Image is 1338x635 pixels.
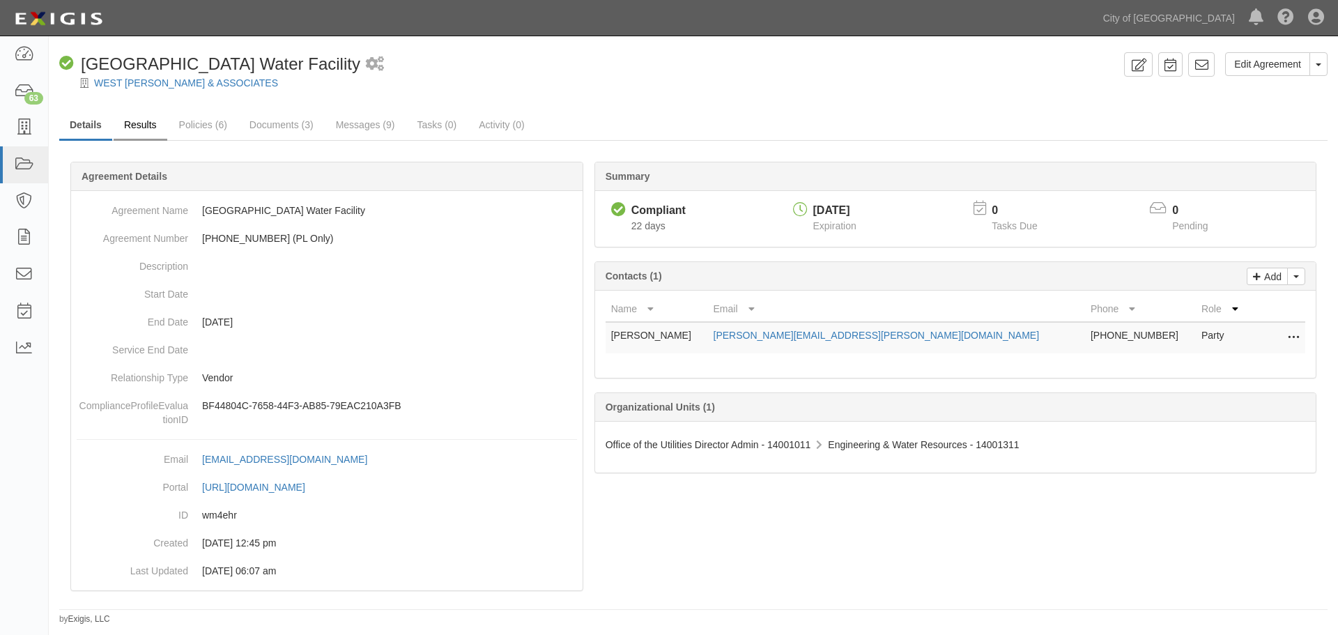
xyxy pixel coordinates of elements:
[606,439,811,450] span: Office of the Utilities Director Admin - 14001011
[77,473,188,494] dt: Portal
[94,77,278,89] a: WEST [PERSON_NAME] & ASSOCIATES
[631,220,666,231] span: Since 09/15/2025
[813,203,856,219] div: [DATE]
[239,111,324,139] a: Documents (3)
[81,54,360,73] span: [GEOGRAPHIC_DATA] Water Facility
[202,452,367,466] div: [EMAIL_ADDRESS][DOMAIN_NAME]
[59,56,74,71] i: Compliant
[68,614,110,624] a: Exigis, LLC
[59,111,112,141] a: Details
[1196,322,1249,353] td: Party
[606,401,715,413] b: Organizational Units (1)
[1096,4,1242,32] a: City of [GEOGRAPHIC_DATA]
[606,296,708,322] th: Name
[77,308,577,336] dd: [DATE]
[606,171,650,182] b: Summary
[77,529,577,557] dd: [DATE] 12:45 pm
[77,501,577,529] dd: wm4ehr
[1085,296,1196,322] th: Phone
[77,364,188,385] dt: Relationship Type
[1085,322,1196,353] td: [PHONE_NUMBER]
[406,111,467,139] a: Tasks (0)
[59,52,360,76] div: Shasta Park Water Facility
[77,557,188,578] dt: Last Updated
[77,557,577,585] dd: [DATE] 06:07 am
[202,482,321,493] a: [URL][DOMAIN_NAME]
[24,92,43,105] div: 63
[1196,296,1249,322] th: Role
[59,613,110,625] small: by
[114,111,167,141] a: Results
[77,197,577,224] dd: [GEOGRAPHIC_DATA] Water Facility
[1172,220,1208,231] span: Pending
[202,399,577,413] p: BF44804C-7658-44F3-AB85-79EAC210A3FB
[77,445,188,466] dt: Email
[1247,268,1288,285] a: Add
[828,439,1019,450] span: Engineering & Water Resources - 14001311
[813,220,856,231] span: Expiration
[1277,10,1294,26] i: Help Center - Complianz
[77,308,188,329] dt: End Date
[714,330,1040,341] a: [PERSON_NAME][EMAIL_ADDRESS][PERSON_NAME][DOMAIN_NAME]
[606,270,662,282] b: Contacts (1)
[325,111,406,139] a: Messages (9)
[631,203,686,219] div: Compliant
[1172,203,1225,219] p: 0
[77,501,188,522] dt: ID
[708,296,1085,322] th: Email
[992,220,1037,231] span: Tasks Due
[77,529,188,550] dt: Created
[992,203,1054,219] p: 0
[1261,268,1282,284] p: Add
[77,224,188,245] dt: Agreement Number
[1225,52,1310,76] a: Edit Agreement
[202,454,383,465] a: [EMAIL_ADDRESS][DOMAIN_NAME]
[366,57,384,72] i: 1 scheduled workflow
[82,171,167,182] b: Agreement Details
[77,392,188,427] dt: ComplianceProfileEvaluationID
[468,111,535,139] a: Activity (0)
[77,280,188,301] dt: Start Date
[606,322,708,353] td: [PERSON_NAME]
[611,203,626,217] i: Compliant
[77,364,577,392] dd: Vendor
[10,6,107,31] img: logo-5460c22ac91f19d4615b14bd174203de0afe785f0fc80cf4dbbc73dc1793850b.png
[77,252,188,273] dt: Description
[77,224,577,252] dd: [PHONE_NUMBER] (PL Only)
[169,111,238,139] a: Policies (6)
[77,197,188,217] dt: Agreement Name
[77,336,188,357] dt: Service End Date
